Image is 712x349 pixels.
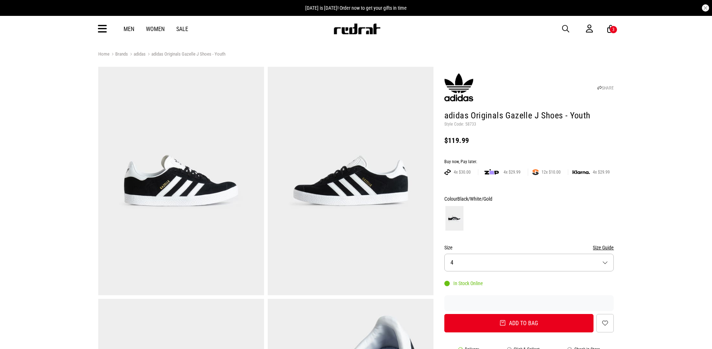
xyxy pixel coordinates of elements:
span: [DATE] is [DATE]! Order now to get your gifts in time [305,5,407,11]
a: Women [146,26,165,32]
div: In Stock Online [444,280,483,286]
span: 4x $29.99 [590,169,613,175]
button: Size Guide [593,243,614,252]
img: adidas [444,73,473,102]
a: Brands [109,51,128,58]
p: Style Code: 58733 [444,122,614,127]
img: zip [484,169,499,176]
h1: adidas Originals Gazelle J Shoes - Youth [444,110,614,122]
img: Black/White/Gold [445,206,463,231]
div: Buy now, Pay later. [444,159,614,165]
img: Adidas Originals Gazelle J Shoes - Youth in Black [98,67,264,295]
a: Home [98,51,109,57]
img: Redrat logo [333,23,381,34]
div: Size [444,243,614,252]
span: 12x $10.00 [539,169,564,175]
span: 4x $29.99 [501,169,523,175]
a: SHARE [597,86,614,91]
iframe: Customer reviews powered by Trustpilot [444,300,614,307]
a: Sale [176,26,188,32]
img: KLARNA [573,170,590,174]
a: adidas [128,51,146,58]
span: 4 [450,259,453,266]
button: 4 [444,254,614,271]
img: SPLITPAY [532,169,539,175]
a: adidas Originals Gazelle J Shoes - Youth [146,51,225,58]
a: Men [124,26,134,32]
div: $119.99 [444,136,614,145]
img: Adidas Originals Gazelle J Shoes - Youth in Black [268,67,433,295]
div: Colour [444,195,614,203]
div: 3 [612,27,614,32]
button: Add to bag [444,314,594,332]
a: 3 [607,25,614,33]
span: 4x $30.00 [451,169,474,175]
span: Black/White/Gold [457,196,492,202]
img: AFTERPAY [444,169,451,175]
